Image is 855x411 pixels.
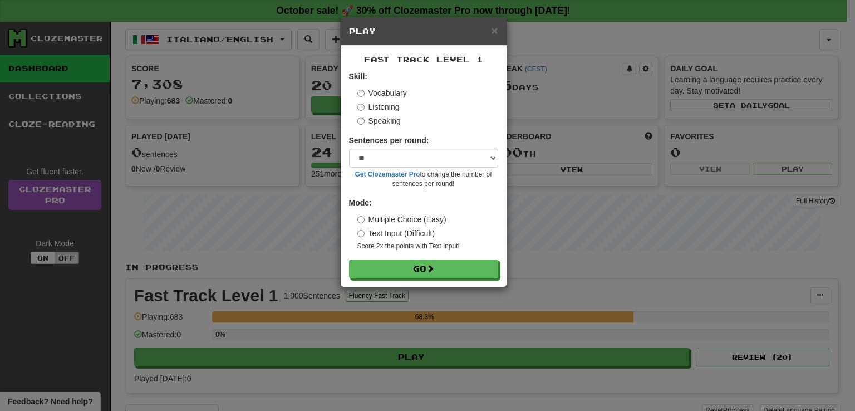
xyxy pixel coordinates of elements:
[364,55,483,64] span: Fast Track Level 1
[357,101,400,112] label: Listening
[349,135,429,146] label: Sentences per round:
[357,216,365,223] input: Multiple Choice (Easy)
[355,170,420,178] a: Get Clozemaster Pro
[491,25,498,36] button: Close
[357,90,365,97] input: Vocabulary
[349,198,372,207] strong: Mode:
[357,230,365,237] input: Text Input (Difficult)
[357,118,365,125] input: Speaking
[357,115,401,126] label: Speaking
[357,228,435,239] label: Text Input (Difficult)
[357,214,446,225] label: Multiple Choice (Easy)
[357,104,365,111] input: Listening
[357,87,407,99] label: Vocabulary
[349,260,498,278] button: Go
[357,242,498,251] small: Score 2x the points with Text Input !
[349,72,367,81] strong: Skill:
[349,170,498,189] small: to change the number of sentences per round!
[349,26,498,37] h5: Play
[491,24,498,37] span: ×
